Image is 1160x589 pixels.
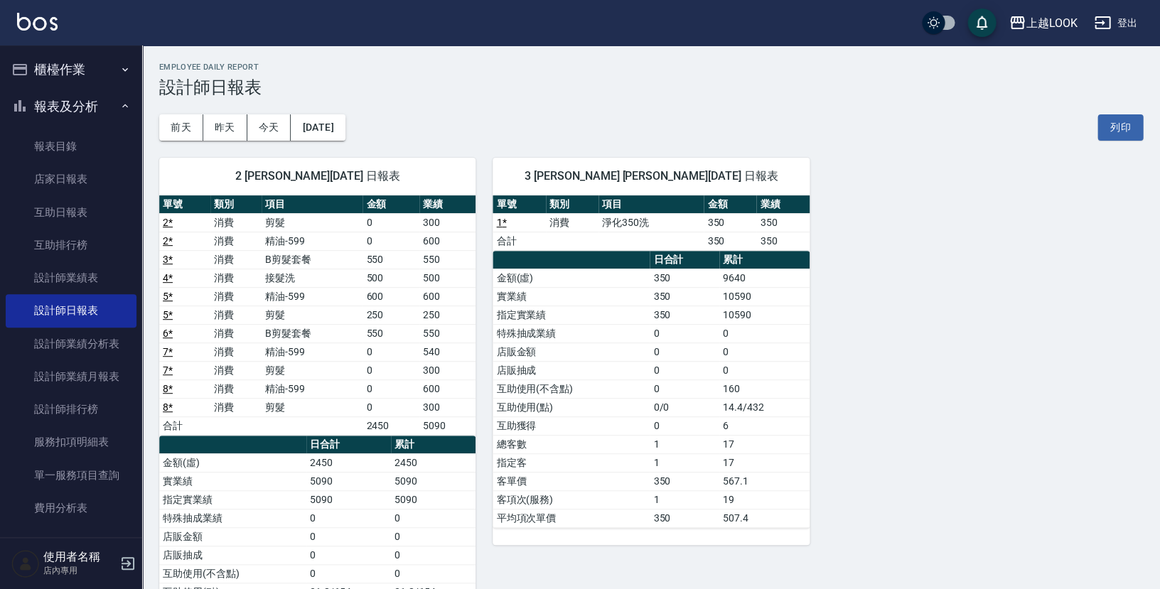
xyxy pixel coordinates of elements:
[159,490,306,509] td: 指定實業績
[598,213,704,232] td: 淨化350洗
[719,379,810,398] td: 160
[719,453,810,472] td: 17
[6,328,136,360] a: 設計師業績分析表
[6,393,136,426] a: 設計師排行榜
[210,287,262,306] td: 消費
[719,342,810,361] td: 0
[362,250,419,269] td: 550
[650,324,719,342] td: 0
[159,63,1143,72] h2: Employee Daily Report
[493,195,809,251] table: a dense table
[650,416,719,435] td: 0
[391,436,476,454] th: 累計
[391,472,476,490] td: 5090
[650,269,719,287] td: 350
[362,213,419,232] td: 0
[719,287,810,306] td: 10590
[493,379,650,398] td: 互助使用(不含點)
[210,342,262,361] td: 消費
[6,88,136,125] button: 報表及分析
[159,114,203,141] button: 前天
[43,564,116,577] p: 店內專用
[210,324,262,342] td: 消費
[719,490,810,509] td: 19
[419,213,476,232] td: 300
[362,416,419,435] td: 2450
[6,530,136,567] button: 客戶管理
[756,195,809,214] th: 業績
[262,195,362,214] th: 項目
[176,169,458,183] span: 2 [PERSON_NAME][DATE] 日報表
[6,51,136,88] button: 櫃檯作業
[262,324,362,342] td: B剪髮套餐
[719,416,810,435] td: 6
[6,196,136,229] a: 互助日報表
[1026,14,1077,32] div: 上越LOOK
[650,453,719,472] td: 1
[6,459,136,492] a: 單一服務項目查詢
[493,398,650,416] td: 互助使用(點)
[493,195,545,214] th: 單號
[650,287,719,306] td: 350
[306,472,391,490] td: 5090
[391,564,476,583] td: 0
[391,527,476,546] td: 0
[493,453,650,472] td: 指定客
[306,509,391,527] td: 0
[159,77,1143,97] h3: 設計師日報表
[210,306,262,324] td: 消費
[493,342,650,361] td: 店販金額
[362,269,419,287] td: 500
[159,527,306,546] td: 店販金額
[210,379,262,398] td: 消費
[419,416,476,435] td: 5090
[306,527,391,546] td: 0
[6,229,136,261] a: 互助排行榜
[291,114,345,141] button: [DATE]
[719,361,810,379] td: 0
[704,213,756,232] td: 350
[1003,9,1083,38] button: 上越LOOK
[719,398,810,416] td: 14.4/432
[719,269,810,287] td: 9640
[419,232,476,250] td: 600
[419,287,476,306] td: 600
[362,195,419,214] th: 金額
[159,472,306,490] td: 實業績
[391,509,476,527] td: 0
[210,250,262,269] td: 消費
[6,130,136,163] a: 報表目錄
[650,251,719,269] th: 日合計
[546,213,598,232] td: 消費
[1088,10,1143,36] button: 登出
[362,287,419,306] td: 600
[493,435,650,453] td: 總客數
[362,324,419,342] td: 550
[262,269,362,287] td: 接髮洗
[493,251,809,528] table: a dense table
[159,195,210,214] th: 單號
[967,9,996,37] button: save
[262,342,362,361] td: 精油-599
[650,490,719,509] td: 1
[159,195,476,436] table: a dense table
[704,232,756,250] td: 350
[1097,114,1143,141] button: 列印
[391,490,476,509] td: 5090
[650,398,719,416] td: 0/0
[493,287,650,306] td: 實業績
[159,453,306,472] td: 金額(虛)
[203,114,247,141] button: 昨天
[419,269,476,287] td: 500
[719,509,810,527] td: 507.4
[419,379,476,398] td: 600
[210,398,262,416] td: 消費
[756,232,809,250] td: 350
[756,213,809,232] td: 350
[419,324,476,342] td: 550
[262,232,362,250] td: 精油-599
[493,490,650,509] td: 客項次(服務)
[493,232,545,250] td: 合計
[159,509,306,527] td: 特殊抽成業績
[262,213,362,232] td: 剪髮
